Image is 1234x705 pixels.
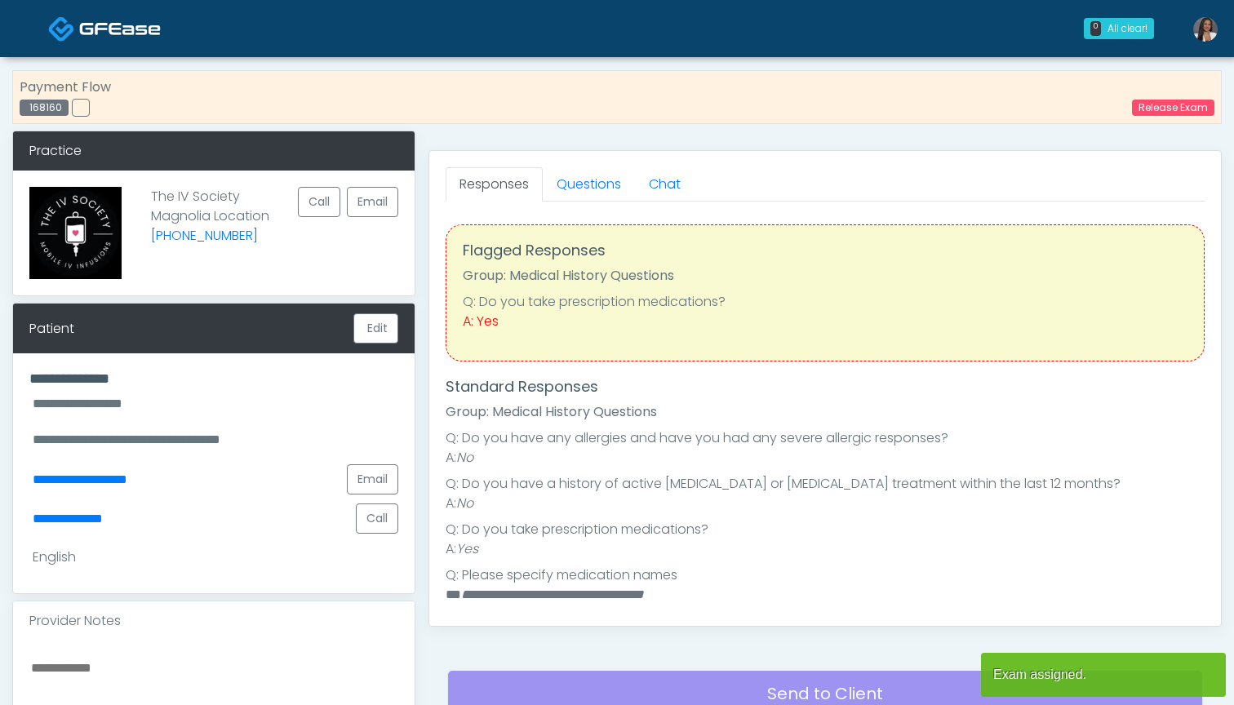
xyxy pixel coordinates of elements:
[13,131,415,171] div: Practice
[13,601,415,641] div: Provider Notes
[543,167,635,202] a: Questions
[1107,21,1147,36] div: All clear!
[463,292,1187,312] li: Q: Do you take prescription medications?
[1090,21,1101,36] div: 0
[29,548,76,567] div: English
[29,187,122,279] img: Provider image
[446,539,1205,559] li: A:
[446,167,543,202] a: Responses
[20,78,111,96] strong: Payment Flow
[446,378,1205,396] h4: Standard Responses
[356,503,398,534] button: Call
[446,494,1205,513] li: A:
[446,402,657,421] strong: Group: Medical History Questions
[298,187,340,217] button: Call
[446,565,1205,585] li: Q: Please specify medication names
[463,266,674,285] strong: Group: Medical History Questions
[1132,100,1214,116] a: Release Exam
[1193,17,1218,42] img: Anjali Nandakumar
[446,428,1205,448] li: Q: Do you have any allergies and have you had any severe allergic responses?
[463,242,1187,259] h4: Flagged Responses
[29,319,74,339] div: Patient
[446,448,1205,468] li: A:
[48,16,75,42] img: Docovia
[456,494,473,512] em: No
[981,653,1226,697] article: Exam assigned.
[48,2,161,55] a: Docovia
[1074,11,1164,46] a: 0 All clear!
[151,187,269,266] p: The IV Society Magnolia Location
[20,100,69,116] div: 168160
[446,520,1205,539] li: Q: Do you take prescription medications?
[347,464,398,494] a: Email
[456,539,478,558] em: Yes
[347,187,398,217] a: Email
[353,313,398,344] button: Edit
[635,167,695,202] a: Chat
[463,312,1187,331] div: A: Yes
[79,20,161,37] img: Docovia
[151,226,258,245] a: [PHONE_NUMBER]
[446,474,1205,494] li: Q: Do you have a history of active [MEDICAL_DATA] or [MEDICAL_DATA] treatment within the last 12 ...
[456,448,473,467] em: No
